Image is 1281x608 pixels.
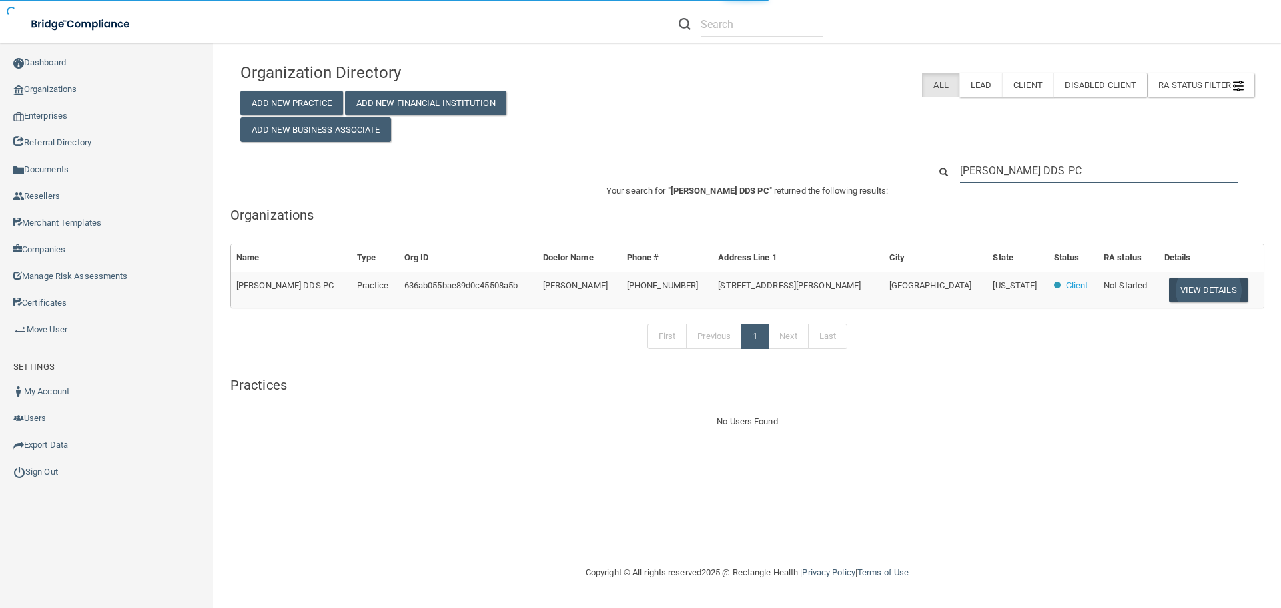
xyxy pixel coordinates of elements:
span: [PERSON_NAME] DDS PC [671,186,769,196]
a: Last [808,324,847,349]
a: First [647,324,687,349]
span: 636ab055bae89d0c45508a5b [404,280,518,290]
label: Disabled Client [1053,73,1148,97]
img: ic_user_dark.df1a06c3.png [13,386,24,397]
p: Your search for " " returned the following results: [230,183,1264,199]
button: Add New Practice [240,91,343,115]
th: City [884,244,988,272]
th: RA status [1098,244,1158,272]
label: Lead [959,73,1002,97]
span: [PERSON_NAME] [543,280,608,290]
img: ic_dashboard_dark.d01f4a41.png [13,58,24,69]
th: Address Line 1 [713,244,883,272]
img: ic_reseller.de258add.png [13,191,24,202]
input: Search [701,12,823,37]
img: briefcase.64adab9b.png [13,323,27,336]
th: Doctor Name [538,244,622,272]
label: SETTINGS [13,359,55,375]
h4: Organization Directory [240,64,565,81]
span: [STREET_ADDRESS][PERSON_NAME] [718,280,861,290]
a: Terms of Use [857,567,909,577]
label: Client [1002,73,1053,97]
p: Client [1066,278,1088,294]
img: ic-search.3b580494.png [679,18,691,30]
a: Previous [686,324,742,349]
th: Org ID [399,244,538,272]
span: [GEOGRAPHIC_DATA] [889,280,972,290]
button: View Details [1169,278,1248,302]
span: [PHONE_NUMBER] [627,280,698,290]
button: Add New Business Associate [240,117,391,142]
img: icon-users.e205127d.png [13,413,24,424]
iframe: Drift Widget Chat Controller [1050,513,1265,567]
th: State [987,244,1048,272]
a: 1 [741,324,769,349]
input: Search [960,158,1238,183]
button: Add New Financial Institution [345,91,506,115]
div: No Users Found [230,414,1264,430]
label: All [922,73,959,97]
th: Status [1049,244,1098,272]
th: Details [1159,244,1264,272]
span: Practice [357,280,389,290]
img: icon-documents.8dae5593.png [13,165,24,176]
img: enterprise.0d942306.png [13,112,24,121]
th: Phone # [622,244,713,272]
span: Not Started [1104,280,1147,290]
a: Next [768,324,808,349]
h5: Organizations [230,208,1264,222]
th: Type [352,244,399,272]
span: [PERSON_NAME] DDS PC [236,280,334,290]
img: ic_power_dark.7ecde6b1.png [13,466,25,478]
th: Name [231,244,352,272]
div: Copyright © All rights reserved 2025 @ Rectangle Health | | [504,551,991,594]
img: icon-export.b9366987.png [13,440,24,450]
img: bridge_compliance_login_screen.278c3ca4.svg [20,11,143,38]
span: RA Status Filter [1158,80,1244,90]
img: icon-filter@2x.21656d0b.png [1233,81,1244,91]
a: Privacy Policy [802,567,855,577]
img: organization-icon.f8decf85.png [13,85,24,95]
span: [US_STATE] [993,280,1037,290]
h5: Practices [230,378,1264,392]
